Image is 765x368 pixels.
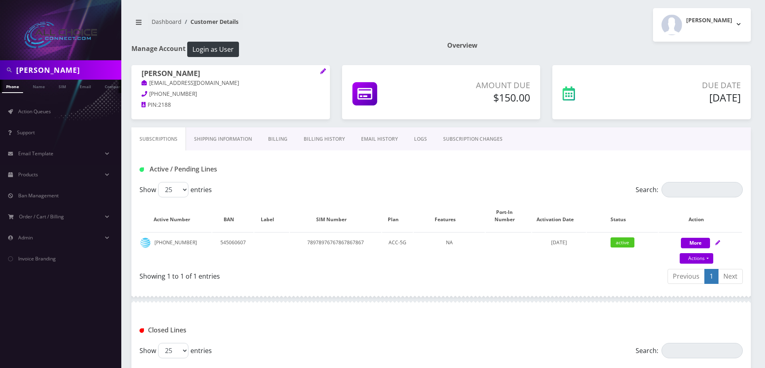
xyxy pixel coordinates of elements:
a: Previous [668,269,705,284]
label: Search: [636,182,743,197]
th: Port-In Number: activate to sort column ascending [486,201,531,231]
th: Action: activate to sort column ascending [659,201,742,231]
th: SIM Number: activate to sort column ascending [290,201,381,231]
input: Search: [661,343,743,358]
span: Invoice Branding [18,255,56,262]
a: LOGS [406,127,435,151]
h1: Closed Lines [139,326,332,334]
th: Plan: activate to sort column ascending [382,201,413,231]
a: Billing History [296,127,353,151]
li: Customer Details [182,17,239,26]
label: Show entries [139,182,212,197]
h1: Active / Pending Lines [139,165,332,173]
span: active [611,237,634,247]
a: Actions [680,253,713,264]
a: SIM [55,80,70,92]
span: Order / Cart / Billing [19,213,64,220]
h1: Overview [447,42,751,49]
h1: Manage Account [131,42,435,57]
h5: $150.00 [431,91,530,104]
a: Next [718,269,743,284]
span: Support [17,129,35,136]
span: [PHONE_NUMBER] [149,90,197,97]
div: Showing 1 to 1 of 1 entries [139,268,435,281]
th: Active Number: activate to sort column ascending [140,201,211,231]
td: NA [414,232,485,265]
a: Name [29,80,49,92]
button: [PERSON_NAME] [653,8,751,42]
a: Billing [260,127,296,151]
select: Showentries [158,182,188,197]
a: Company [101,80,128,92]
a: EMAIL HISTORY [353,127,406,151]
label: Show entries [139,343,212,358]
span: Email Template [18,150,53,157]
p: Amount Due [431,79,530,91]
label: Search: [636,343,743,358]
span: Action Queues [18,108,51,115]
th: Label: activate to sort column ascending [254,201,289,231]
th: Activation Date: activate to sort column ascending [532,201,586,231]
select: Showentries [158,343,188,358]
input: Search: [661,182,743,197]
td: ACC-5G [382,232,413,265]
a: Subscriptions [131,127,186,151]
a: [EMAIL_ADDRESS][DOMAIN_NAME] [142,79,239,87]
a: Login as User [186,44,239,53]
td: [PHONE_NUMBER] [140,232,211,265]
a: SUBSCRIPTION CHANGES [435,127,511,151]
td: 78978976767867867867 [290,232,381,265]
input: Search in Company [16,62,119,78]
span: Ban Management [18,192,59,199]
img: All Choice Connect [24,22,97,48]
img: Closed Lines [139,328,144,333]
th: Status: activate to sort column ascending [587,201,658,231]
h5: [DATE] [626,91,741,104]
a: Shipping Information [186,127,260,151]
a: PIN: [142,101,158,109]
span: 2188 [158,101,171,108]
th: Features: activate to sort column ascending [414,201,485,231]
h1: [PERSON_NAME] [142,69,320,79]
button: More [681,238,710,248]
img: Active / Pending Lines [139,167,144,172]
img: at&t.png [140,238,150,248]
a: Dashboard [152,18,182,25]
span: Admin [18,234,33,241]
a: Email [76,80,95,92]
nav: breadcrumb [131,13,435,36]
p: Due Date [626,79,741,91]
a: Phone [2,80,23,93]
th: BAN: activate to sort column ascending [212,201,254,231]
span: [DATE] [551,239,567,246]
span: Products [18,171,38,178]
a: 1 [704,269,719,284]
h2: [PERSON_NAME] [686,17,732,24]
button: Login as User [187,42,239,57]
td: 545060607 [212,232,254,265]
